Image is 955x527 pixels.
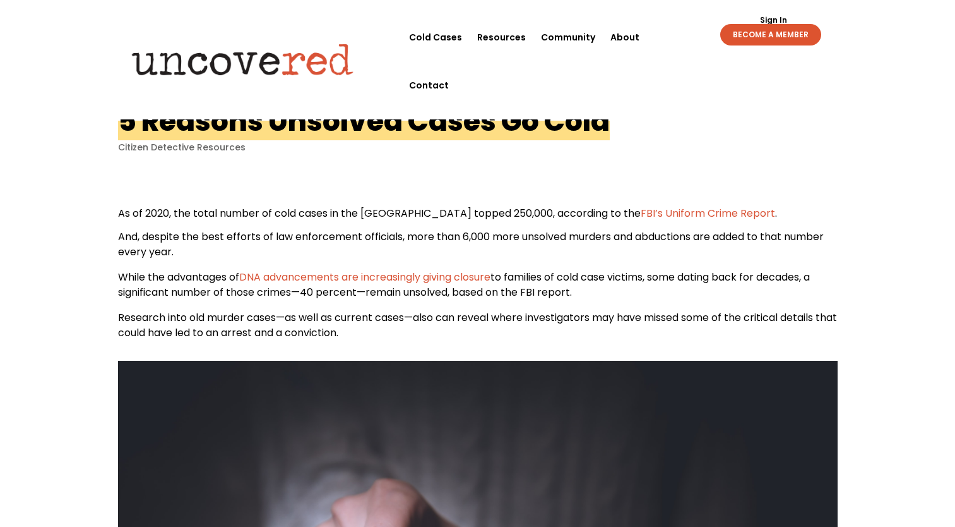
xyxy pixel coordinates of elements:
[121,35,364,84] img: Uncovered logo
[239,270,490,284] a: DNA advancements are increasingly giving closure
[409,13,462,61] a: Cold Cases
[118,270,239,284] span: While the advantages of
[753,16,794,24] a: Sign In
[118,229,824,259] span: And, despite the best efforts of law enforcement officials, more than 6,000 more unsolved murders...
[118,206,641,221] span: As of 2020, the total number of cold cases in the [GEOGRAPHIC_DATA] topped 250,000, according to the
[541,13,595,61] a: Community
[409,61,449,109] a: Contact
[118,310,837,340] span: Research into old murder cases—as well as current cases—also can reveal where investigators may h...
[118,270,810,300] span: to families of cold case victims, some dating back for decades, a significant number of those cri...
[118,141,246,154] a: Citizen Detective Resources
[610,13,639,61] a: About
[118,102,610,140] h1: 5 Reasons Unsolved Cases Go Cold
[775,206,777,221] span: .
[720,24,821,45] a: BECOME A MEMBER
[641,206,775,221] a: FBI’s Uniform Crime Report
[477,13,526,61] a: Resources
